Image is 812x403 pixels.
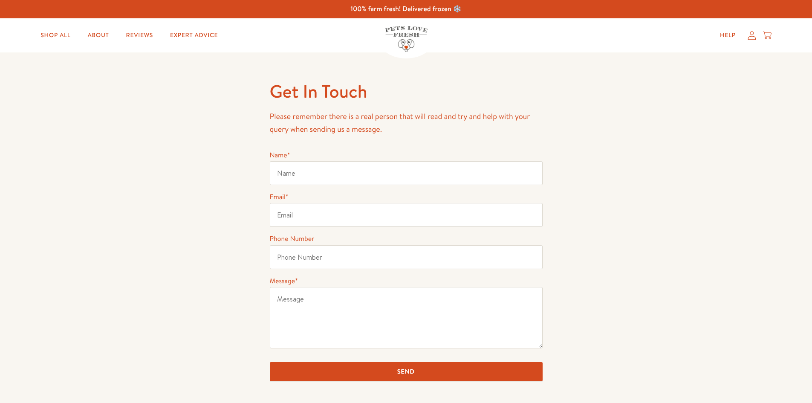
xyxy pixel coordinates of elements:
a: About [81,27,116,44]
input: Email [270,203,543,227]
label: Name [270,151,290,160]
span: Please remember there is a real person that will read and try and help with your query when sendi... [270,111,530,135]
input: Send [270,362,543,381]
a: Expert Advice [163,27,225,44]
label: Phone Number [270,234,315,244]
a: Shop All [34,27,77,44]
input: Name [270,161,543,185]
a: Reviews [119,27,160,44]
input: Phone Number [270,245,543,269]
a: Help [713,27,743,44]
label: Message [270,276,298,286]
h1: Get In Touch [270,80,543,103]
label: Email [270,192,289,202]
img: Pets Love Fresh [385,26,428,52]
